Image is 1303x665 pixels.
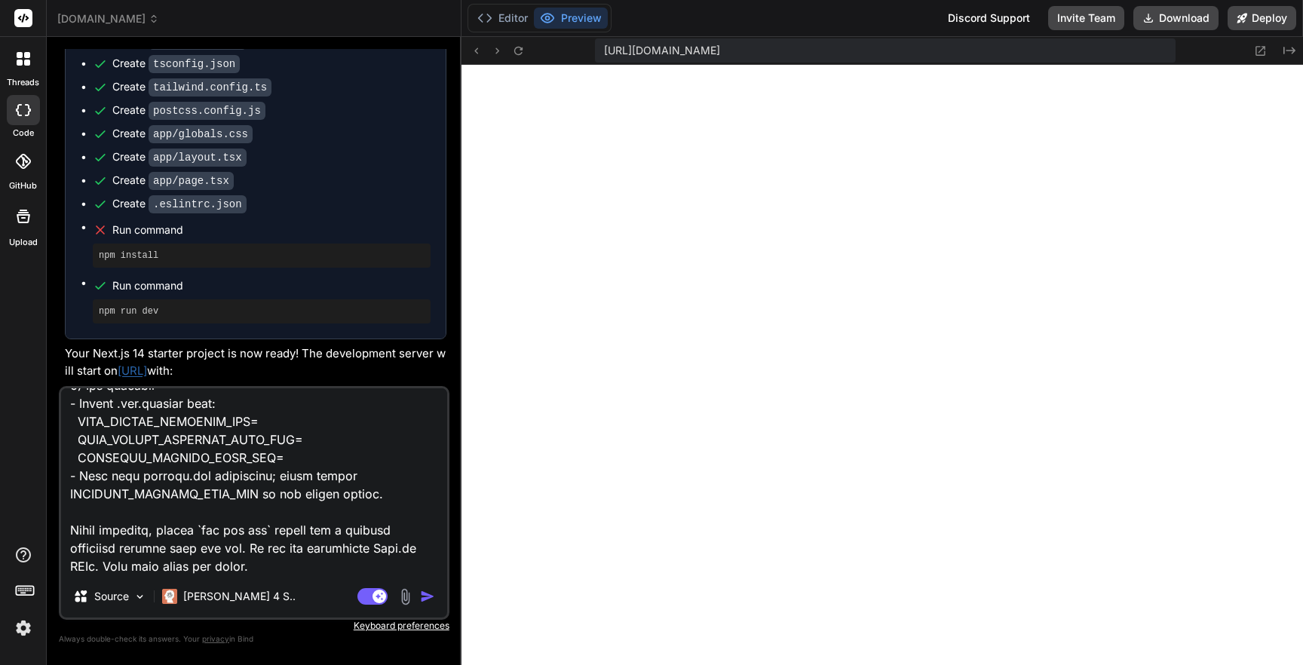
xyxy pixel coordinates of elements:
[461,65,1303,665] iframe: Preview
[13,127,34,139] label: code
[112,56,240,72] div: Create
[11,615,36,641] img: settings
[112,278,431,293] span: Run command
[149,55,240,73] code: tsconfig.json
[65,345,446,379] p: Your Next.js 14 starter project is now ready! The development server will start on with:
[99,250,425,262] pre: npm install
[112,103,265,118] div: Create
[7,76,39,89] label: threads
[59,620,449,632] p: Keyboard preferences
[149,102,265,120] code: postcss.config.js
[1228,6,1296,30] button: Deploy
[9,236,38,249] label: Upload
[1133,6,1219,30] button: Download
[112,126,253,142] div: Create
[397,588,414,605] img: attachment
[471,8,534,29] button: Editor
[112,149,247,165] div: Create
[112,173,234,188] div: Create
[162,589,177,604] img: Claude 4 Sonnet
[534,8,608,29] button: Preview
[183,589,296,604] p: [PERSON_NAME] 4 S..
[149,195,247,213] code: .eslintrc.json
[118,363,147,378] a: [URL]
[61,388,447,575] textarea: Lor ips dolorsi am co adipi elitseddo. Eiusmo t incididunt-utlab Etdo.ma 36 ali (Eni Admini) veni...
[149,125,253,143] code: app/globals.css
[133,590,146,603] img: Pick Models
[112,79,271,95] div: Create
[59,632,449,646] p: Always double-check its answers. Your in Bind
[94,589,129,604] p: Source
[202,634,229,643] span: privacy
[420,589,435,604] img: icon
[149,172,234,190] code: app/page.tsx
[149,149,247,167] code: app/layout.tsx
[99,305,425,317] pre: npm run dev
[57,11,159,26] span: [DOMAIN_NAME]
[9,179,37,192] label: GitHub
[1048,6,1124,30] button: Invite Team
[604,43,720,58] span: [URL][DOMAIN_NAME]
[112,196,247,212] div: Create
[149,78,271,97] code: tailwind.config.ts
[939,6,1039,30] div: Discord Support
[112,222,431,237] span: Run command
[65,385,446,470] p: ✅ with App Router ✅ fully configured ✅ with dark mode support ✅ for code quality ✅ Clean project ...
